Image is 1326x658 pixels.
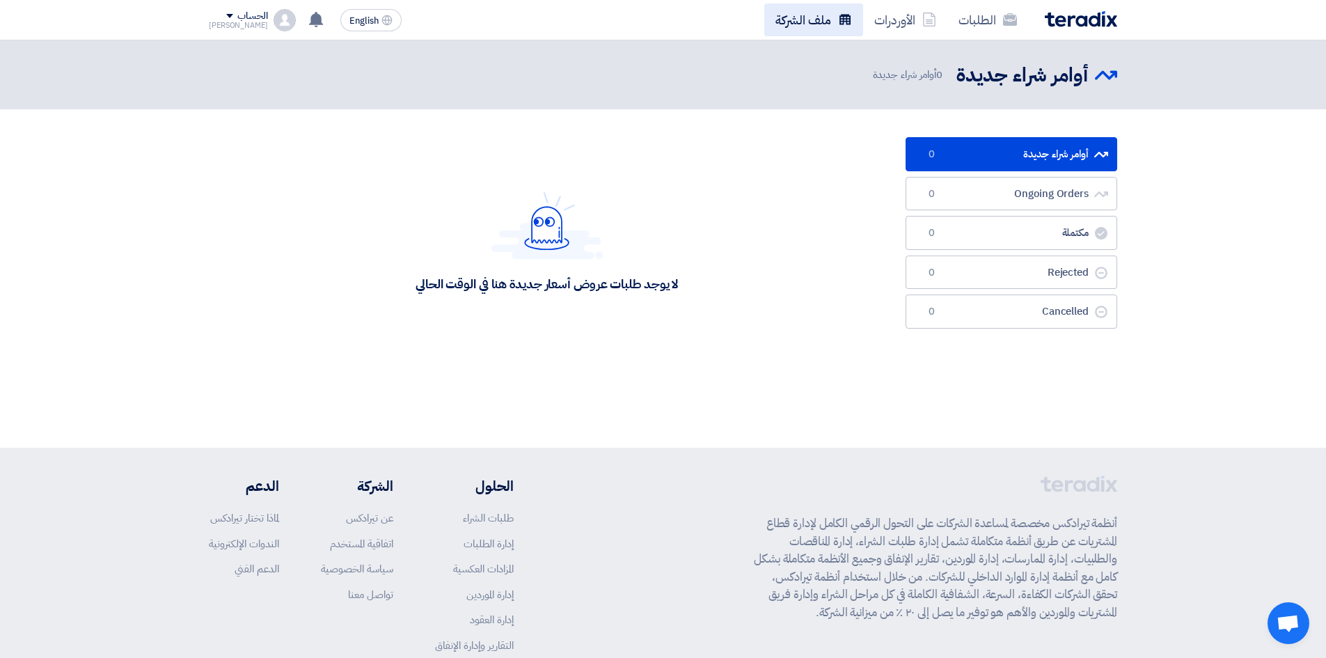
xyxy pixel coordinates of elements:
[923,266,940,280] span: 0
[235,561,279,577] a: الدعم الفني
[237,10,267,22] div: الحساب
[863,3,947,36] a: الأوردرات
[906,256,1117,290] a: Rejected0
[346,510,393,526] a: عن تيرادكس
[906,216,1117,250] a: مكتملة0
[1268,602,1309,644] a: دردشة مفتوحة
[330,536,393,551] a: اتفاقية المستخدم
[210,510,279,526] a: لماذا تختار تيرادكس
[956,62,1088,89] h2: أوامر شراء جديدة
[435,476,514,496] li: الحلول
[340,9,402,31] button: English
[349,16,379,26] span: English
[764,3,863,36] a: ملف الشركة
[209,536,279,551] a: الندوات الإلكترونية
[906,177,1117,211] a: Ongoing Orders0
[209,476,279,496] li: الدعم
[453,561,514,577] a: المزادات العكسية
[435,638,514,653] a: التقارير وإدارة الإنفاق
[1045,11,1117,27] img: Teradix logo
[923,187,940,201] span: 0
[906,295,1117,329] a: Cancelled0
[416,276,678,292] div: لا يوجد طلبات عروض أسعار جديدة هنا في الوقت الحالي
[348,587,393,602] a: تواصل معنا
[754,515,1117,621] p: أنظمة تيرادكس مخصصة لمساعدة الشركات على التحول الرقمي الكامل لإدارة قطاع المشتريات عن طريق أنظمة ...
[873,67,945,83] span: أوامر شراء جديدة
[906,137,1117,171] a: أوامر شراء جديدة0
[321,561,393,577] a: سياسة الخصوصية
[936,67,942,82] span: 0
[274,9,296,31] img: profile_test.png
[463,510,514,526] a: طلبات الشراء
[923,148,940,162] span: 0
[923,305,940,319] span: 0
[923,226,940,240] span: 0
[491,191,603,259] img: Hello
[464,536,514,551] a: إدارة الطلبات
[947,3,1028,36] a: الطلبات
[209,22,268,29] div: [PERSON_NAME]
[321,476,393,496] li: الشركة
[470,612,514,627] a: إدارة العقود
[466,587,514,602] a: إدارة الموردين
